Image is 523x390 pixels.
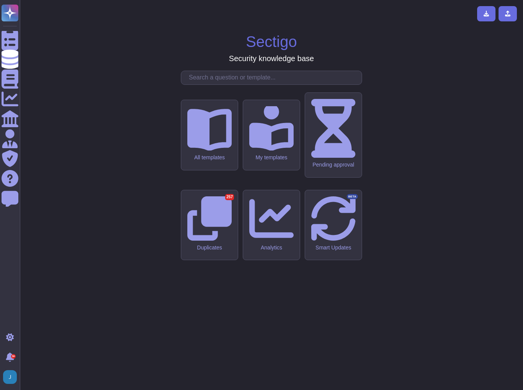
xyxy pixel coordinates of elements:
button: user [2,369,22,385]
input: Search a question or template... [185,71,362,84]
h1: Sectigo [246,32,297,51]
div: Pending approval [311,162,356,168]
div: BETA [347,194,358,199]
div: Smart Updates [311,244,356,251]
div: All templates [187,154,232,161]
h3: Security knowledge base [229,54,314,63]
div: My templates [249,154,294,161]
div: 9+ [11,354,16,359]
div: 257 [225,194,234,200]
div: Analytics [249,244,294,251]
img: user [3,370,17,384]
div: Duplicates [187,244,232,251]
